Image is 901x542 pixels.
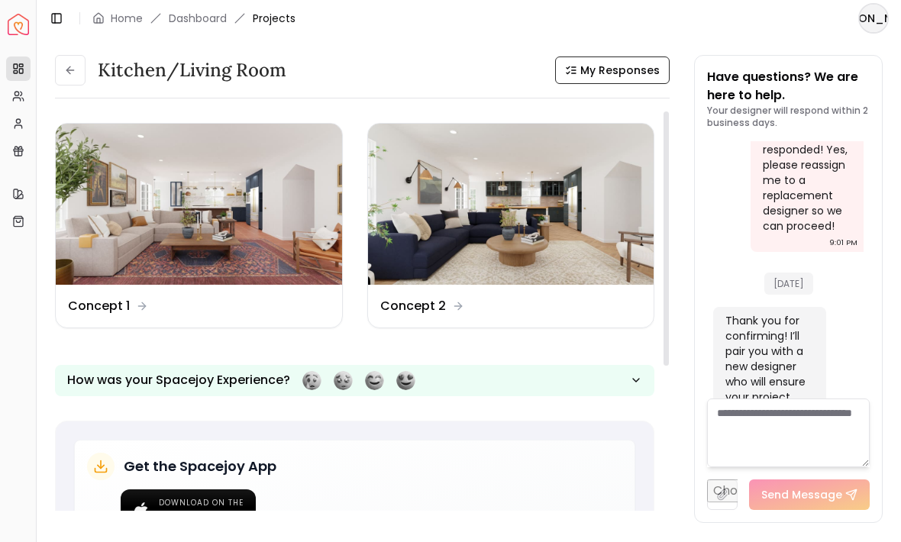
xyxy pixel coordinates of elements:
p: Have questions? We are here to help. [707,68,870,105]
img: Concept 2 [368,124,654,285]
a: Concept 1Concept 1 [55,123,343,328]
button: My Responses [555,56,670,84]
span: Download on the [159,498,244,508]
p: Your designer will respond within 2 business days. [707,105,870,129]
img: Concept 1 [56,124,342,285]
h3: Kitchen/Living Room [98,58,286,82]
span: [DATE] [764,273,813,295]
span: [PERSON_NAME] [860,5,887,32]
img: Apple logo [133,502,150,519]
nav: breadcrumb [92,11,295,26]
p: How was your Spacejoy Experience? [67,371,290,389]
span: My Responses [580,63,660,78]
button: How was your Spacejoy Experience?Feeling terribleFeeling badFeeling goodFeeling awesome [55,365,654,396]
div: 9:01 PM [829,235,857,250]
a: Spacejoy [8,14,29,35]
a: Home [111,11,143,26]
div: Ignore that last text! I didn’t see that you had responded! Yes, please reassign me to a replacem... [763,96,848,234]
a: Dashboard [169,11,227,26]
a: Concept 2Concept 2 [367,123,655,328]
dd: Concept 1 [68,297,130,315]
a: Download on the App Store [121,489,256,533]
h5: Get the Spacejoy App [124,456,276,477]
img: Spacejoy Logo [8,14,29,35]
div: Thank you for confirming! I’ll pair you with a new designer who will ensure your project runs smo... [725,313,811,420]
dd: Concept 2 [380,297,446,315]
span: Projects [253,11,295,26]
button: [PERSON_NAME] [858,3,889,34]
